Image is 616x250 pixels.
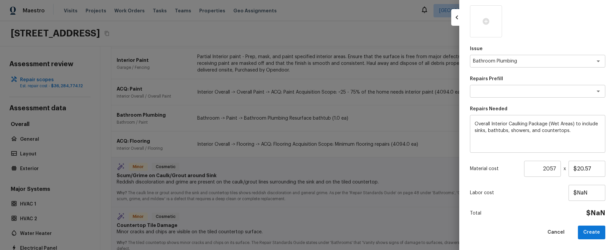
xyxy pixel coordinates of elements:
[470,76,605,82] p: Repairs Prefill
[586,209,605,218] h4: $NaN
[470,165,521,172] p: Material cost
[594,87,603,96] button: Open
[470,210,481,217] p: Total
[475,121,601,147] textarea: Overall Interior Caulking Package (Wet Areas) to include sinks, bathtubs, showers, and countertops.
[470,45,605,52] p: Issue
[578,226,605,239] button: Create
[470,161,605,177] div: x
[542,226,570,239] button: Cancel
[470,190,569,196] p: Labor cost
[594,56,603,66] button: Open
[470,106,605,112] p: Repairs Needed
[473,58,584,65] textarea: Bathroom Plumbing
